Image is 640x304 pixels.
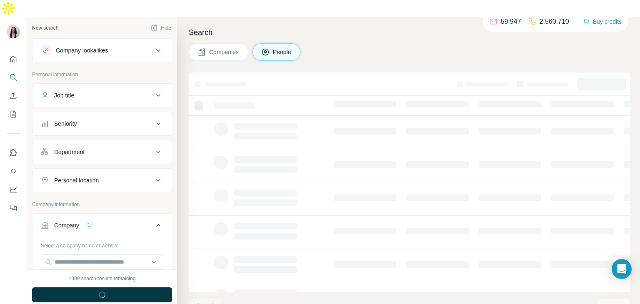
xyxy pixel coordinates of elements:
div: Company lookalikes [56,46,108,55]
div: New search [32,24,58,32]
div: Open Intercom Messenger [612,259,632,279]
button: Seniority [32,114,172,134]
button: Job title [32,85,172,105]
button: Use Surfe API [7,164,20,179]
button: Quick start [7,52,20,67]
button: Feedback [7,200,20,215]
div: Seniority [54,120,77,128]
p: 59,947 [501,17,521,27]
div: Job title [54,91,74,100]
button: Search [7,70,20,85]
button: My lists [7,107,20,122]
button: Enrich CSV [7,88,20,103]
div: Company [54,221,79,229]
button: Hide [145,22,177,34]
button: Company1 [32,215,172,239]
button: Use Surfe on LinkedIn [7,145,20,160]
p: Company information [32,201,172,208]
div: Department [54,148,85,156]
div: 1999 search results remaining [69,275,136,282]
button: Buy credits [583,16,622,27]
button: Personal location [32,170,172,190]
span: People [273,48,292,56]
button: Department [32,142,172,162]
div: Personal location [54,176,99,184]
div: Select a company name or website [41,239,163,249]
button: Dashboard [7,182,20,197]
button: Company lookalikes [32,40,172,60]
div: 1 [84,222,94,229]
p: Personal information [32,71,172,78]
p: 2,560,710 [540,17,569,27]
span: Companies [209,48,240,56]
h4: Search [189,27,630,38]
img: Avatar [7,25,20,38]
